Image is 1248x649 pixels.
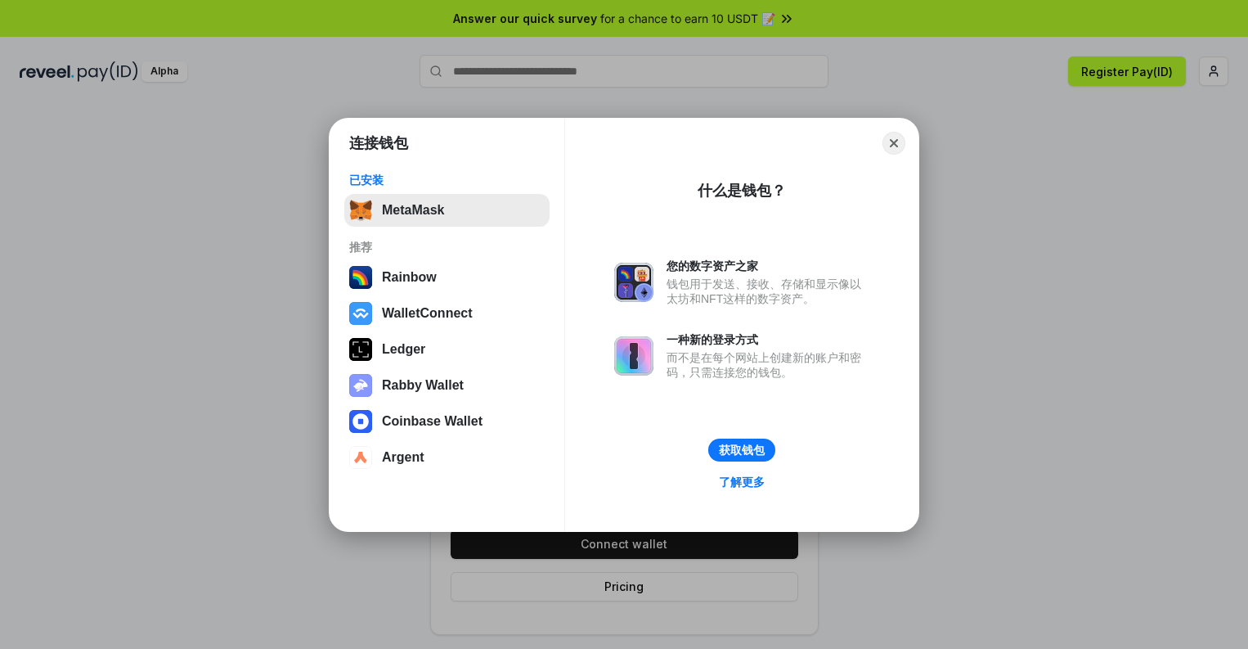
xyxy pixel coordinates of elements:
div: Coinbase Wallet [382,414,483,429]
img: svg+xml,%3Csvg%20width%3D%22120%22%20height%3D%22120%22%20viewBox%3D%220%200%20120%20120%22%20fil... [349,266,372,289]
button: WalletConnect [344,297,550,330]
h1: 连接钱包 [349,133,408,153]
button: MetaMask [344,194,550,227]
div: 已安装 [349,173,545,187]
button: Coinbase Wallet [344,405,550,438]
div: 了解更多 [719,475,765,489]
div: Rabby Wallet [382,378,464,393]
div: 获取钱包 [719,443,765,457]
button: Close [882,132,905,155]
div: 而不是在每个网站上创建新的账户和密码，只需连接您的钱包。 [667,350,869,380]
img: svg+xml,%3Csvg%20xmlns%3D%22http%3A%2F%2Fwww.w3.org%2F2000%2Fsvg%22%20fill%3D%22none%22%20viewBox... [614,263,653,302]
button: Rabby Wallet [344,369,550,402]
div: Argent [382,450,424,465]
img: svg+xml,%3Csvg%20xmlns%3D%22http%3A%2F%2Fwww.w3.org%2F2000%2Fsvg%22%20width%3D%2228%22%20height%3... [349,338,372,361]
img: svg+xml,%3Csvg%20width%3D%2228%22%20height%3D%2228%22%20viewBox%3D%220%200%2028%2028%22%20fill%3D... [349,410,372,433]
div: MetaMask [382,203,444,218]
div: Ledger [382,342,425,357]
img: svg+xml,%3Csvg%20width%3D%2228%22%20height%3D%2228%22%20viewBox%3D%220%200%2028%2028%22%20fill%3D... [349,302,372,325]
img: svg+xml,%3Csvg%20xmlns%3D%22http%3A%2F%2Fwww.w3.org%2F2000%2Fsvg%22%20fill%3D%22none%22%20viewBox... [614,336,653,376]
a: 了解更多 [709,471,774,493]
div: Rainbow [382,270,437,285]
div: 什么是钱包？ [698,181,786,201]
button: Argent [344,441,550,474]
div: WalletConnect [382,306,473,321]
button: 获取钱包 [708,439,775,462]
img: svg+xml,%3Csvg%20width%3D%2228%22%20height%3D%2228%22%20viewBox%3D%220%200%2028%2028%22%20fill%3D... [349,446,372,469]
div: 推荐 [349,240,545,255]
div: 您的数字资产之家 [667,259,869,273]
img: svg+xml,%3Csvg%20xmlns%3D%22http%3A%2F%2Fwww.w3.org%2F2000%2Fsvg%22%20fill%3D%22none%22%20viewBox... [349,374,372,397]
button: Ledger [344,333,550,366]
img: svg+xml,%3Csvg%20fill%3D%22none%22%20height%3D%2233%22%20viewBox%3D%220%200%2035%2033%22%20width%... [349,199,372,222]
div: 一种新的登录方式 [667,332,869,347]
div: 钱包用于发送、接收、存储和显示像以太坊和NFT这样的数字资产。 [667,277,869,306]
button: Rainbow [344,261,550,294]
